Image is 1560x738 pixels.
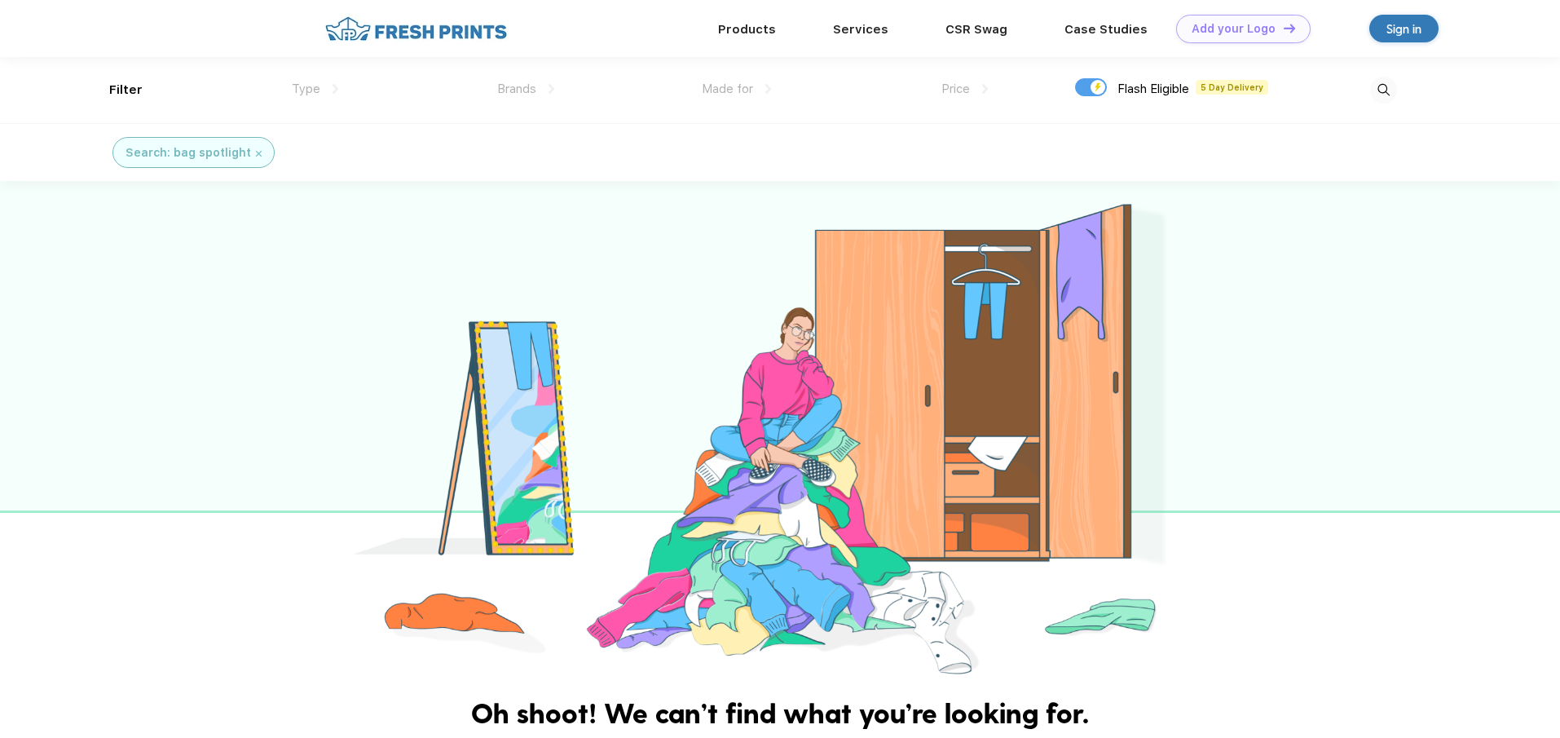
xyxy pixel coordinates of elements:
div: Search: bag spotlight [126,144,251,161]
img: dropdown.png [549,84,554,94]
div: Sign in [1386,20,1421,38]
a: Sign in [1369,15,1439,42]
img: desktop_search.svg [1370,77,1397,104]
span: Flash Eligible [1117,82,1189,96]
span: Price [941,82,970,96]
img: DT [1284,24,1295,33]
div: Add your Logo [1192,22,1276,36]
span: Brands [497,82,536,96]
img: filter_cancel.svg [256,151,262,157]
span: Made for [702,82,753,96]
img: dropdown.png [982,84,988,94]
img: dropdown.png [765,84,771,94]
span: Type [292,82,320,96]
img: dropdown.png [333,84,338,94]
div: Filter [109,81,143,99]
img: fo%20logo%202.webp [320,15,512,43]
a: Products [718,22,776,37]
